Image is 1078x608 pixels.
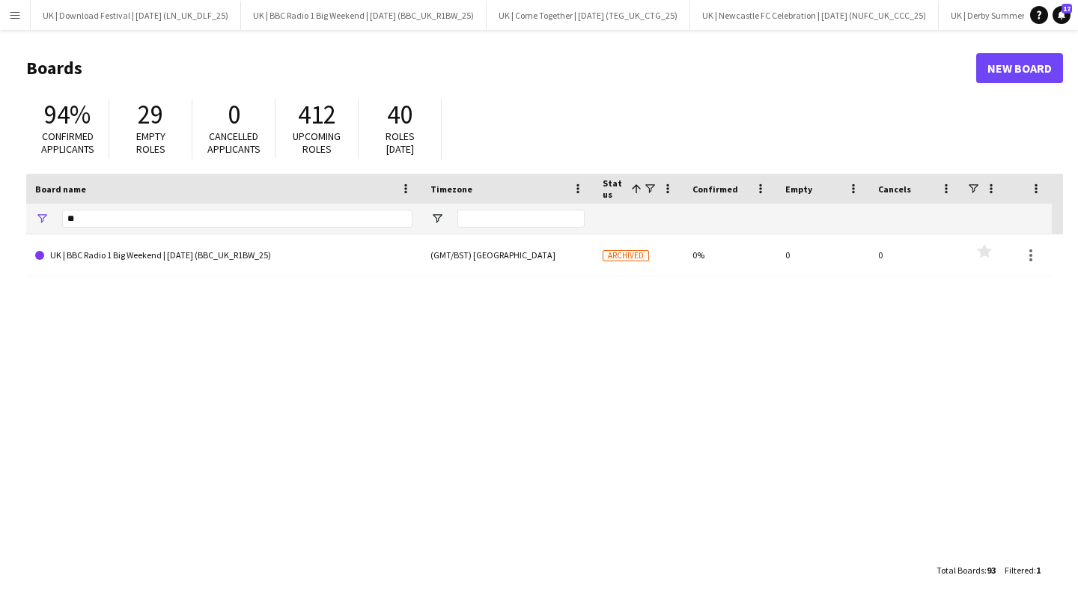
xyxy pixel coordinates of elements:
button: UK | Come Together | [DATE] (TEG_UK_CTG_25) [487,1,690,30]
button: UK | BBC Radio 1 Big Weekend | [DATE] (BBC_UK_R1BW_25) [241,1,487,30]
button: Open Filter Menu [430,212,444,225]
span: Timezone [430,183,472,195]
span: Cancelled applicants [207,130,261,156]
input: Timezone Filter Input [457,210,585,228]
button: UK | Download Festival | [DATE] (LN_UK_DLF_25) [31,1,241,30]
button: UK | Newcastle FC Celebration | [DATE] (NUFC_UK_CCC_25) [690,1,939,30]
div: (GMT/BST) [GEOGRAPHIC_DATA] [421,234,594,276]
span: Roles [DATE] [386,130,415,156]
div: 0 [776,234,869,276]
span: Upcoming roles [293,130,341,156]
span: 17 [1062,4,1072,13]
span: 93 [987,565,996,576]
div: : [1005,556,1041,585]
span: Status [603,177,625,200]
span: Filtered [1005,565,1034,576]
a: UK | BBC Radio 1 Big Weekend | [DATE] (BBC_UK_R1BW_25) [35,234,412,276]
span: Archived [603,250,649,261]
span: 0 [228,98,240,131]
span: 1 [1036,565,1041,576]
span: 29 [138,98,163,131]
span: Empty [785,183,812,195]
span: Board name [35,183,86,195]
span: Confirmed [692,183,738,195]
h1: Boards [26,57,976,79]
div: 0% [683,234,776,276]
span: Total Boards [937,565,984,576]
span: Empty roles [136,130,165,156]
button: Open Filter Menu [35,212,49,225]
input: Board name Filter Input [62,210,412,228]
a: New Board [976,53,1063,83]
span: 94% [44,98,91,131]
span: Cancels [878,183,911,195]
div: : [937,556,996,585]
a: 17 [1053,6,1071,24]
span: Confirmed applicants [41,130,94,156]
span: 412 [298,98,336,131]
div: 0 [869,234,962,276]
span: 40 [387,98,412,131]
